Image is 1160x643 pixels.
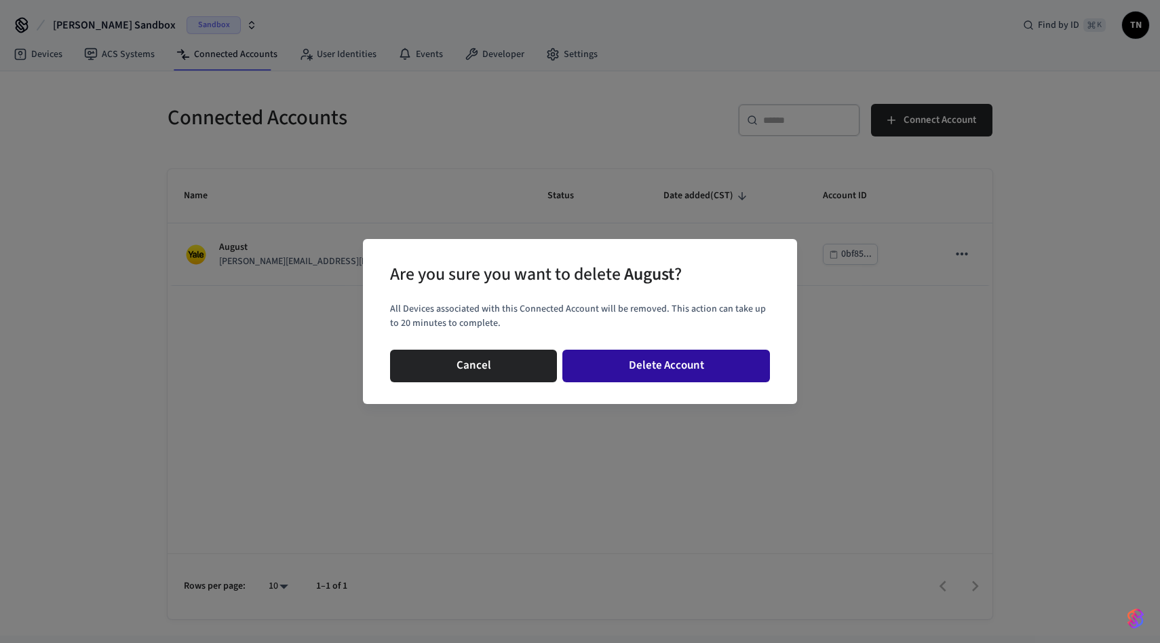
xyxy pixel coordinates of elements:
[562,350,770,382] button: Delete Account
[390,261,682,289] div: Are you sure you want to delete ?
[1127,608,1144,629] img: SeamLogoGradient.69752ec5.svg
[624,262,674,287] span: August
[390,350,557,382] button: Cancel
[390,302,770,331] p: All Devices associated with this Connected Account will be removed. This action can take up to 20...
